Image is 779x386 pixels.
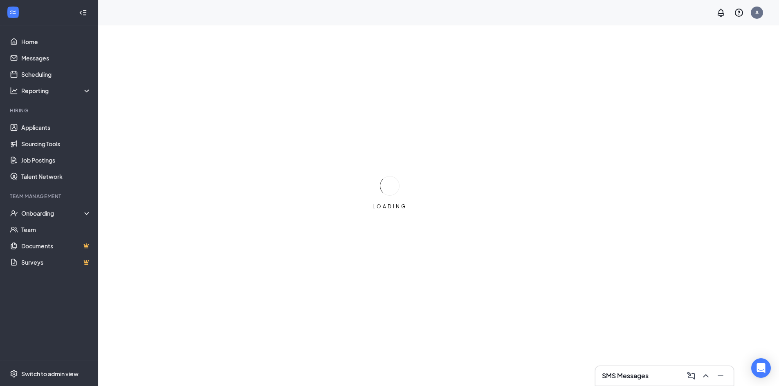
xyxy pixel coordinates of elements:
div: Team Management [10,193,90,200]
a: Sourcing Tools [21,136,91,152]
svg: Collapse [79,9,87,17]
svg: WorkstreamLogo [9,8,17,16]
svg: ChevronUp [701,371,711,381]
a: Scheduling [21,66,91,83]
h3: SMS Messages [602,371,649,380]
div: Hiring [10,107,90,114]
a: Messages [21,50,91,66]
svg: Notifications [716,8,726,18]
a: Job Postings [21,152,91,168]
svg: Settings [10,370,18,378]
div: Reporting [21,87,92,95]
div: LOADING [369,203,410,210]
a: Talent Network [21,168,91,185]
button: Minimize [714,369,727,382]
div: Switch to admin view [21,370,79,378]
a: DocumentsCrown [21,238,91,254]
a: Applicants [21,119,91,136]
div: Open Intercom Messenger [751,358,771,378]
button: ComposeMessage [685,369,698,382]
svg: Analysis [10,87,18,95]
a: Home [21,33,91,50]
div: Onboarding [21,209,84,217]
svg: UserCheck [10,209,18,217]
a: SurveysCrown [21,254,91,270]
svg: QuestionInfo [734,8,744,18]
svg: Minimize [716,371,725,381]
div: A [755,9,759,16]
button: ChevronUp [699,369,712,382]
svg: ComposeMessage [686,371,696,381]
a: Team [21,221,91,238]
